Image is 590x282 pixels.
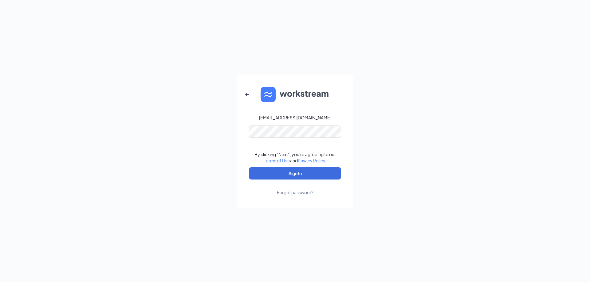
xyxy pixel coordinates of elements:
[254,151,336,164] div: By clicking "Next", you're agreeing to our and .
[277,180,313,195] a: Forgot password?
[240,87,254,102] button: ArrowLeftNew
[264,158,290,163] a: Terms of Use
[298,158,325,163] a: Privacy Policy
[243,91,251,98] svg: ArrowLeftNew
[261,87,329,102] img: WS logo and Workstream text
[249,167,341,180] button: Sign In
[259,114,331,121] div: [EMAIL_ADDRESS][DOMAIN_NAME]
[277,189,313,195] div: Forgot password?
